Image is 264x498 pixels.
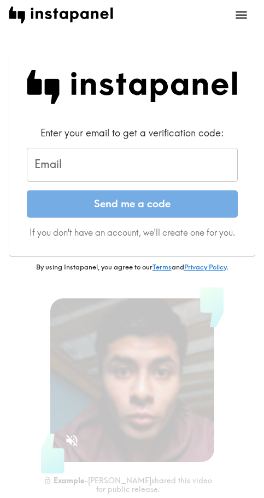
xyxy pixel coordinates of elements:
img: instapanel [9,7,113,23]
a: Terms [152,262,172,271]
a: Privacy Policy [184,262,226,271]
div: Enter your email to get a verification code: [27,126,238,140]
button: Send me a code [27,190,238,218]
button: Sound is off [60,429,84,452]
button: open menu [227,1,255,29]
p: If you don't have an account, we'll create one for you. [27,226,238,238]
p: By using Instapanel, you agree to our and . [9,262,255,272]
b: Example [54,475,84,485]
img: Instapanel [27,70,238,104]
div: - [PERSON_NAME] shared this video for public release. [42,475,214,494]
